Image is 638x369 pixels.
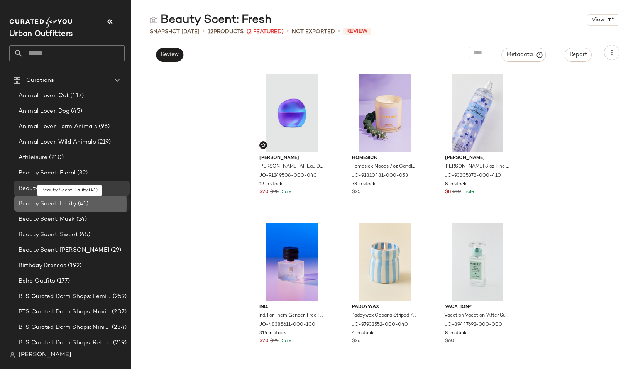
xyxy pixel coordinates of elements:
[569,52,587,58] span: Report
[287,27,289,36] span: •
[259,189,269,196] span: $20
[208,29,213,35] span: 12
[19,169,76,178] span: Beauty Scent: Floral
[96,138,111,147] span: (219)
[111,292,127,301] span: (259)
[19,200,76,208] span: Beauty Scent: Fruity
[445,155,510,162] span: [PERSON_NAME]
[270,189,279,196] span: $25
[19,184,76,193] span: Beauty Scent: Fresh
[259,163,324,170] span: [PERSON_NAME] AF Eau De Parfum Fragrance in Chill AF at Urban Outfitters
[19,323,110,332] span: BTS Curated Dorm Shops: Minimalist
[444,163,509,170] span: [PERSON_NAME] 8 oz Fine Fragrance Mist in Chill AF at Urban Outfitters
[346,223,423,301] img: 97932552_040_b
[259,312,324,319] span: Ind. For Them Gender-Free Fragrance in Skin at Urban Outfitters
[565,48,592,62] button: Report
[351,312,416,319] span: Paddywax Cabana Striped 7 oz Scented Candle in Lost At Sea at Urban Outfitters
[352,330,374,337] span: 4 in stock
[19,230,78,239] span: Beauty Scent: Sweet
[19,122,97,131] span: Animal Lover: Farm Animals
[150,12,272,28] div: Beauty Scent: Fresh
[259,322,315,328] span: UO-48385611-000-100
[97,122,110,131] span: (96)
[452,189,461,196] span: $10
[445,338,454,345] span: $60
[19,339,112,347] span: BTS Curated Dorm Shops: Retro+ Boho
[352,338,360,345] span: $26
[247,28,284,36] span: (2 Featured)
[259,155,325,162] span: [PERSON_NAME]
[259,173,317,179] span: UO-91249508-000-040
[69,107,82,116] span: (45)
[444,173,501,179] span: UO-93305373-000-410
[110,323,127,332] span: (234)
[19,308,110,317] span: BTS Curated Dorm Shops: Maximalist
[445,189,451,196] span: $8
[208,28,244,36] div: Products
[76,169,88,178] span: (32)
[587,14,619,26] button: View
[352,304,417,311] span: Paddywax
[280,339,291,344] span: Sale
[270,338,279,345] span: $24
[352,155,417,162] span: Homesick
[19,215,75,224] span: Beauty Scent: Musk
[19,91,69,100] span: Animal Lover: Cat
[439,74,516,152] img: 93305373_410_b
[352,189,360,196] span: $25
[292,28,335,36] span: Not Exported
[463,190,474,195] span: Sale
[351,163,416,170] span: Homesick Moods 7 oz Candle in Self/Love at Urban Outfitters
[502,48,546,62] button: Metadata
[9,352,15,358] img: svg%3e
[112,339,127,347] span: (219)
[338,27,340,36] span: •
[351,322,408,328] span: UO-97932552-000-040
[506,51,542,58] span: Metadata
[66,261,81,270] span: (192)
[19,277,55,286] span: Boho Outfits
[280,190,291,195] span: Sale
[19,350,71,360] span: [PERSON_NAME]
[109,246,122,255] span: (29)
[351,173,408,179] span: UO-91810481-000-053
[445,304,510,311] span: Vacation®
[161,52,179,58] span: Review
[19,153,47,162] span: Athleisure
[261,143,266,147] img: svg%3e
[444,322,502,328] span: UO-89447692-000-000
[75,215,87,224] span: (24)
[150,16,157,24] img: svg%3e
[47,153,64,162] span: (210)
[346,74,423,152] img: 91810481_053_m
[439,223,516,301] img: 89447692_000_b
[19,246,109,255] span: Beauty Scent: [PERSON_NAME]
[343,28,371,35] span: Review
[19,261,66,270] span: Birthday Dresses
[259,330,286,337] span: 314 in stock
[253,74,331,152] img: 91249508_040_b
[203,27,205,36] span: •
[19,138,96,147] span: Animal Lover: Wild Animals
[156,48,183,62] button: Review
[150,28,200,36] span: Snapshot [DATE]
[259,181,283,188] span: 19 in stock
[19,292,111,301] span: BTS Curated Dorm Shops: Feminine
[352,181,376,188] span: 73 in stock
[19,107,69,116] span: Animal Lover: Dog
[591,17,604,23] span: View
[444,312,509,319] span: Vacation Vacation “After Sun” Eau De Toilette Fragrance in Assorted at Urban Outfitters
[76,200,89,208] span: (41)
[9,30,73,38] span: Current Company Name
[259,338,269,345] span: $20
[253,223,331,301] img: 48385611_100_b
[69,91,84,100] span: (117)
[259,304,325,311] span: Ind.
[110,308,127,317] span: (207)
[445,181,467,188] span: 8 in stock
[55,277,70,286] span: (177)
[76,184,88,193] span: (12)
[78,230,91,239] span: (45)
[9,17,75,28] img: cfy_white_logo.C9jOOHJF.svg
[445,330,467,337] span: 8 in stock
